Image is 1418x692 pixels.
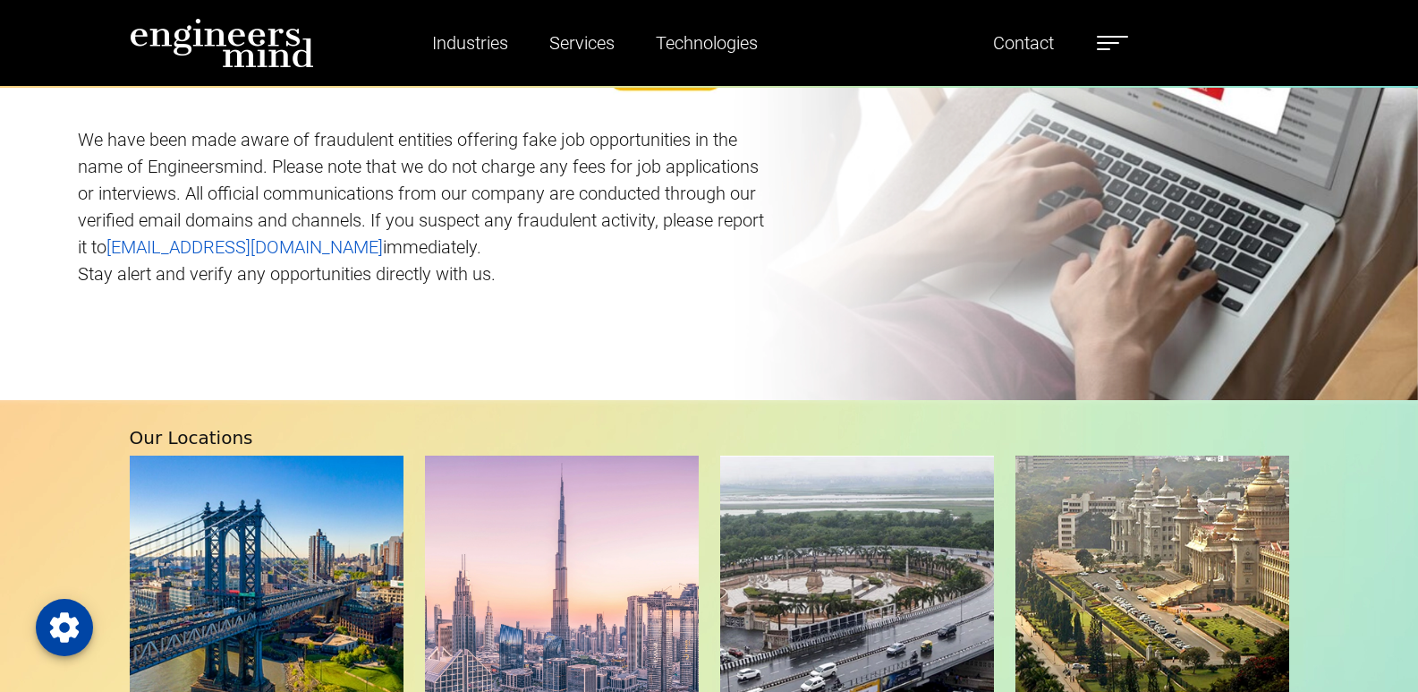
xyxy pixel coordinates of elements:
p: We have been made aware of fraudulent entities offering fake job opportunities in the name of Eng... [78,126,766,261]
a: Technologies [649,22,765,64]
a: [EMAIL_ADDRESS][DOMAIN_NAME] [106,236,383,258]
p: Stay alert and verify any opportunities directly with us. [78,261,766,287]
h5: Our Locations [130,427,1289,449]
a: Services [542,22,622,64]
img: logo [130,18,314,68]
a: Contact [986,22,1061,64]
a: Industries [425,22,515,64]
